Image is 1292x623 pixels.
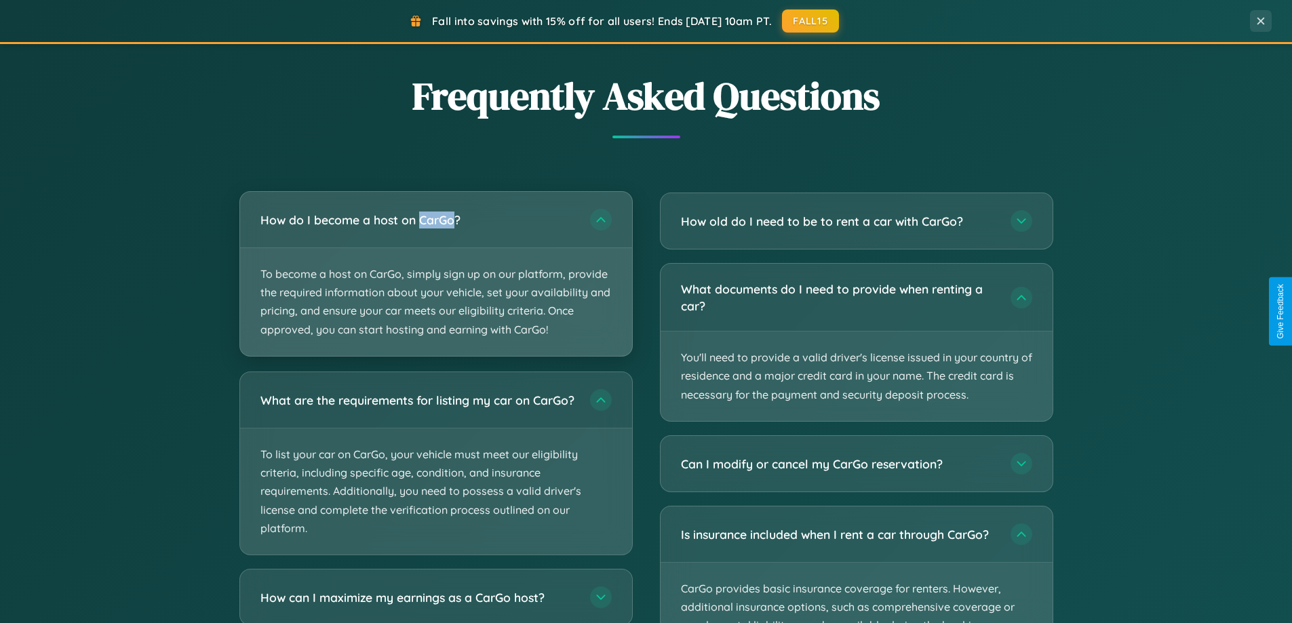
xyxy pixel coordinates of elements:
[681,213,997,230] h3: How old do I need to be to rent a car with CarGo?
[260,212,576,228] h3: How do I become a host on CarGo?
[432,14,772,28] span: Fall into savings with 15% off for all users! Ends [DATE] 10am PT.
[240,248,632,356] p: To become a host on CarGo, simply sign up on our platform, provide the required information about...
[260,391,576,408] h3: What are the requirements for listing my car on CarGo?
[681,456,997,473] h3: Can I modify or cancel my CarGo reservation?
[681,281,997,314] h3: What documents do I need to provide when renting a car?
[782,9,839,33] button: FALL15
[260,588,576,605] h3: How can I maximize my earnings as a CarGo host?
[681,526,997,543] h3: Is insurance included when I rent a car through CarGo?
[661,331,1053,421] p: You'll need to provide a valid driver's license issued in your country of residence and a major c...
[239,70,1053,122] h2: Frequently Asked Questions
[240,428,632,555] p: To list your car on CarGo, your vehicle must meet our eligibility criteria, including specific ag...
[1276,284,1285,339] div: Give Feedback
